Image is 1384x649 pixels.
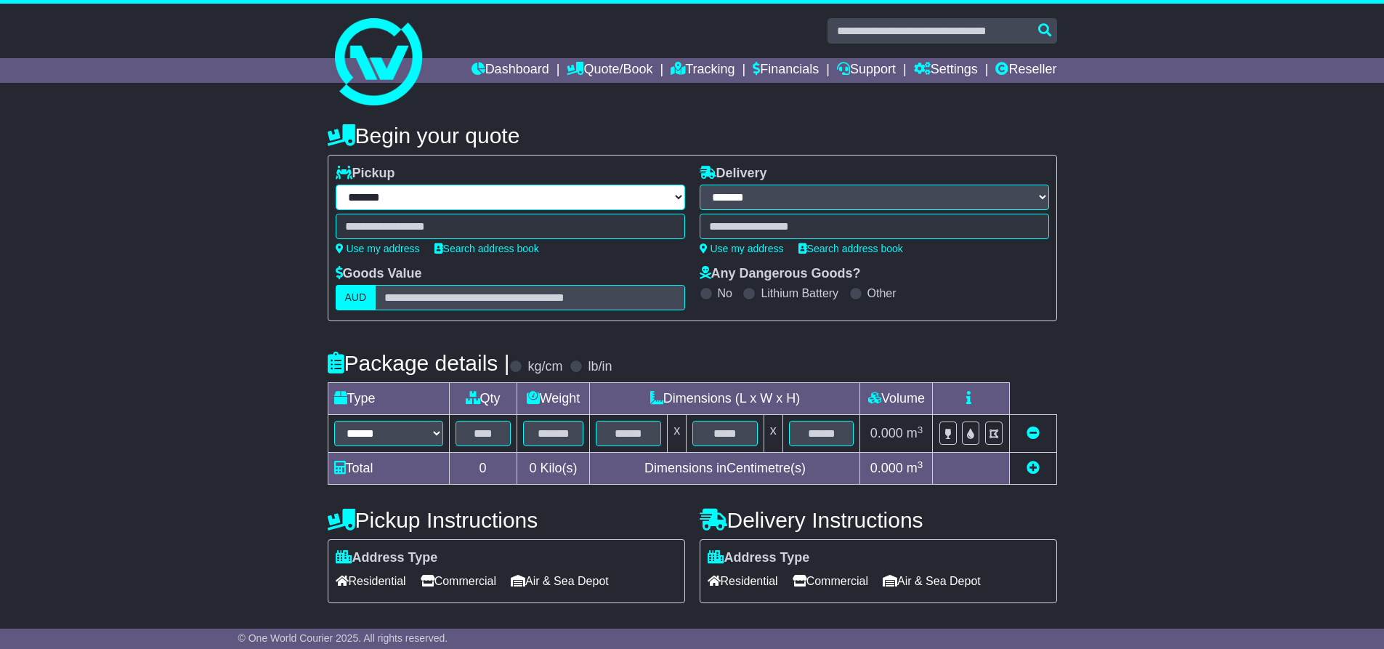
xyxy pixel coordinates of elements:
[336,266,422,282] label: Goods Value
[870,461,903,475] span: 0.000
[328,508,685,532] h4: Pickup Instructions
[328,124,1057,148] h4: Begin your quote
[517,383,590,415] td: Weight
[336,550,438,566] label: Address Type
[449,383,517,415] td: Qty
[700,243,784,254] a: Use my address
[995,58,1056,83] a: Reseller
[708,570,778,592] span: Residential
[668,415,687,453] td: x
[421,570,496,592] span: Commercial
[529,461,536,475] span: 0
[700,508,1057,532] h4: Delivery Instructions
[511,570,609,592] span: Air & Sea Depot
[517,453,590,485] td: Kilo(s)
[238,632,448,644] span: © One World Courier 2025. All rights reserved.
[336,570,406,592] span: Residential
[700,266,861,282] label: Any Dangerous Goods?
[867,286,897,300] label: Other
[798,243,903,254] a: Search address book
[907,426,923,440] span: m
[336,285,376,310] label: AUD
[449,453,517,485] td: 0
[336,243,420,254] a: Use my address
[1027,426,1040,440] a: Remove this item
[328,351,510,375] h4: Package details |
[567,58,652,83] a: Quote/Book
[793,570,868,592] span: Commercial
[753,58,819,83] a: Financials
[671,58,735,83] a: Tracking
[708,550,810,566] label: Address Type
[590,383,860,415] td: Dimensions (L x W x H)
[837,58,896,83] a: Support
[472,58,549,83] a: Dashboard
[336,166,395,182] label: Pickup
[914,58,978,83] a: Settings
[870,426,903,440] span: 0.000
[918,424,923,435] sup: 3
[700,166,767,182] label: Delivery
[860,383,933,415] td: Volume
[328,383,449,415] td: Type
[590,453,860,485] td: Dimensions in Centimetre(s)
[434,243,539,254] a: Search address book
[1027,461,1040,475] a: Add new item
[328,453,449,485] td: Total
[588,359,612,375] label: lb/in
[527,359,562,375] label: kg/cm
[883,570,981,592] span: Air & Sea Depot
[918,459,923,470] sup: 3
[764,415,782,453] td: x
[718,286,732,300] label: No
[761,286,838,300] label: Lithium Battery
[907,461,923,475] span: m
